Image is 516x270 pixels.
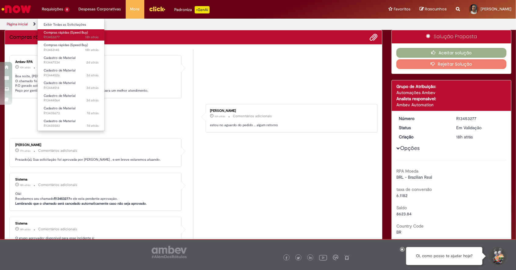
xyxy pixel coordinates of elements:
small: Comentários adicionais [233,114,272,119]
dt: Status [394,125,452,131]
span: 10h atrás [20,66,31,69]
span: 18h atrás [456,134,473,140]
span: 17h atrás [20,149,31,153]
button: Adicionar anexos [370,33,377,41]
div: Em Validação [456,125,504,131]
span: R13435673 [44,111,99,116]
span: 18h atrás [85,35,99,39]
small: Comentários adicionais [38,182,77,188]
span: 7d atrás [87,123,99,128]
span: 2d atrás [86,60,99,65]
span: 6.1182 [396,193,407,198]
time: 27/08/2025 15:51:08 [215,115,225,118]
time: 25/08/2025 11:29:13 [86,98,99,103]
span: More [130,6,140,12]
span: 18h atrás [85,48,99,52]
a: Aberto R13453277 : Compras rápidas (Speed Buy) [38,29,105,41]
span: Cadastro de Material [44,68,75,73]
b: Country Code [396,223,424,229]
div: Oi, como posso te ajudar hoje? [406,247,482,265]
time: 27/08/2025 14:26:40 [85,48,99,52]
div: Grupo de Atribuição: [396,83,507,89]
span: Cadastro de Material [44,93,75,98]
a: Rascunhos [420,6,447,12]
a: Aberto R13444526 : Cadastro de Material [38,67,105,78]
div: [PERSON_NAME] [15,143,176,147]
time: 21/08/2025 10:19:00 [87,111,99,115]
b: RPA Moeda [396,168,418,174]
div: Solução Proposta [392,30,511,43]
span: Favoritos [394,6,410,12]
time: 27/08/2025 14:42:40 [20,228,31,231]
p: Olá! Recebemos seu chamado e ele esta pendente aprovação. [15,192,176,206]
p: O grupo aprovador disponível para esse incidente é: Aprovadores SB - Rolhas Manaus - Grupo cervej... [15,236,176,245]
small: Comentários adicionais [38,148,77,153]
img: logo_footer_naosei.png [344,255,350,260]
div: 27/08/2025 15:42:32 [456,134,504,140]
a: Aberto R13444064 : Cadastro de Material [38,93,105,104]
span: Cadastro de Material [44,81,75,85]
img: click_logo_yellow_360x200.png [149,4,165,13]
time: 27/08/2025 14:44:50 [20,149,31,153]
div: Ambev Automation [396,102,507,108]
span: BRL - Brazilian Real [396,174,432,180]
img: logo_footer_facebook.png [285,257,288,260]
p: Boa noite, [PERSON_NAME]! O chamado foi atendido automaticamente e com sucesso. P.O gerado sob re... [15,74,176,93]
span: Requisições [42,6,63,12]
span: Cadastro de Material [44,106,75,111]
span: R13435583 [44,123,99,128]
div: R13453277 [456,115,504,122]
span: Compras rápidas (Speed Buy) [44,30,88,35]
time: 27/08/2025 22:13:07 [20,66,31,69]
img: logo_footer_twitter.png [297,257,300,260]
div: Automações Ambev [396,89,507,96]
div: Padroniza [175,6,210,13]
div: Sistema [15,178,176,181]
small: Comentários adicionais [38,227,77,232]
p: estou no aguardo do pedido .. algum retorno [210,123,371,128]
p: Prezado(a), Sua solicitação foi aprovada por [PERSON_NAME] , e em breve estaremos atuando. [15,157,176,162]
span: Rascunhos [425,6,447,12]
a: Aberto R13444514 : Cadastro de Material [38,80,105,91]
span: 8 [64,7,70,12]
a: Aberto R13453145 : Compras rápidas (Speed Buy) [38,42,105,53]
img: ServiceNow [1,3,32,15]
a: Aberto R13435673 : Cadastro de Material [38,105,105,116]
time: 25/08/2025 13:19:47 [86,86,99,90]
span: R13444514 [44,86,99,90]
div: Ambev RPA [15,60,176,64]
span: 8623.84 [396,211,412,217]
span: R13447534 [44,60,99,65]
button: Iniciar Conversa de Suporte [489,247,507,265]
h2: Compras rápidas (Speed Buy) Histórico de tíquete [9,35,82,40]
img: logo_footer_workplace.png [333,255,338,260]
dt: Criação [394,134,452,140]
span: Compras rápidas (Speed Buy) [44,43,88,47]
img: logo_footer_youtube.png [319,254,327,261]
dt: Número [394,115,452,122]
a: Exibir Todas as Solicitações [38,21,105,28]
span: Cadastro de Material [44,119,75,123]
a: Aberto R13435583 : Cadastro de Material [38,118,105,129]
b: Saldo [396,205,407,210]
time: 27/08/2025 14:42:32 [456,134,473,140]
button: Aceitar solução [396,48,507,58]
ul: Trilhas de página [5,19,339,30]
span: [PERSON_NAME] [481,6,511,12]
span: 3d atrás [86,98,99,103]
span: 3d atrás [86,86,99,90]
img: logo_footer_linkedin.png [309,256,312,260]
b: taxa de conversão [396,187,432,192]
span: R13444064 [44,98,99,103]
img: logo_footer_ambev_rotulo_gray.png [152,246,187,258]
ul: Requisições [37,18,105,131]
span: R13444526 [44,73,99,78]
div: Analista responsável: [396,96,507,102]
time: 25/08/2025 13:21:08 [86,73,99,78]
span: R13453277 [44,35,99,40]
span: 7d atrás [87,111,99,115]
span: BR [396,229,401,235]
button: Rejeitar Solução [396,59,507,69]
span: 18h atrás [20,183,31,187]
time: 27/08/2025 14:42:33 [85,35,99,39]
